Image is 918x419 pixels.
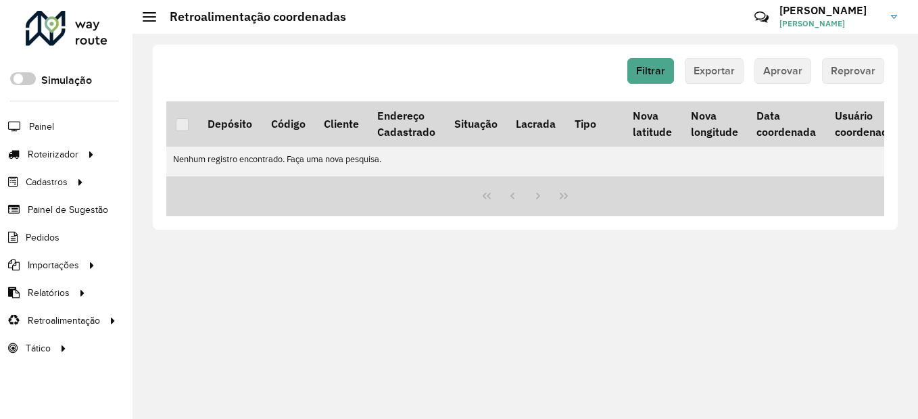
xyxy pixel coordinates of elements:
[593,4,734,41] div: Críticas? Dúvidas? Elogios? Sugestões? Entre em contato conosco!
[26,175,68,189] span: Cadastros
[681,101,747,146] th: Nova longitude
[825,101,903,146] th: Usuário coordenada
[747,101,825,146] th: Data coordenada
[445,101,506,146] th: Situação
[28,258,79,272] span: Importações
[29,120,54,134] span: Painel
[28,203,108,217] span: Painel de Sugestão
[26,230,59,245] span: Pedidos
[506,101,564,146] th: Lacrada
[28,147,78,162] span: Roteirizador
[779,4,881,17] h3: [PERSON_NAME]
[565,101,605,146] th: Tipo
[636,65,665,76] span: Filtrar
[41,72,92,89] label: Simulação
[28,286,70,300] span: Relatórios
[26,341,51,355] span: Tático
[624,101,681,146] th: Nova latitude
[627,58,674,84] button: Filtrar
[368,101,445,146] th: Endereço Cadastrado
[262,101,314,146] th: Código
[314,101,368,146] th: Cliente
[28,314,100,328] span: Retroalimentação
[747,3,776,32] a: Contato Rápido
[156,9,346,24] h2: Retroalimentação coordenadas
[198,101,261,146] th: Depósito
[779,18,881,30] span: [PERSON_NAME]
